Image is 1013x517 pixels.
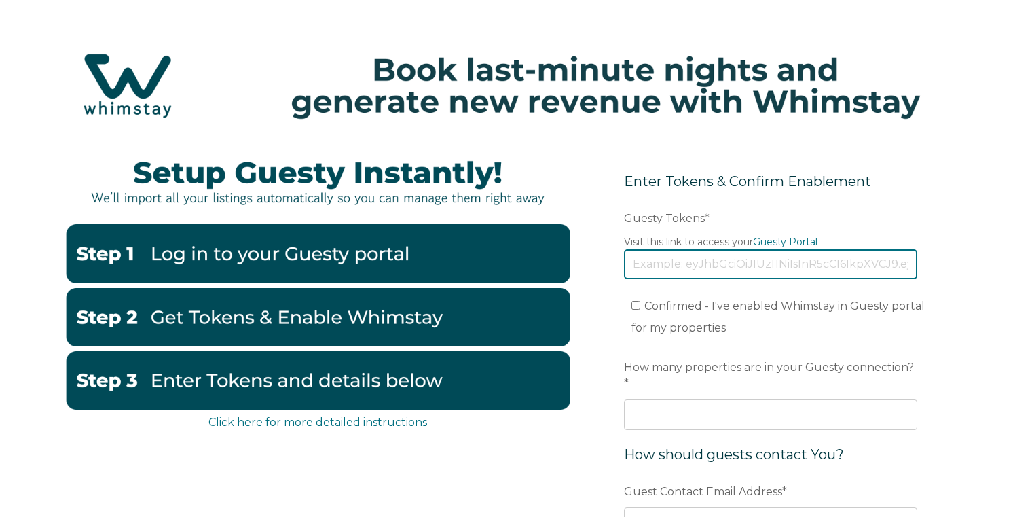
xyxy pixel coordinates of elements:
[65,224,570,283] img: Guestystep1-2
[624,481,782,502] span: Guest Contact Email Address
[65,288,570,346] img: GuestyTokensandenable
[624,249,917,279] input: Example: eyJhbGciOiJIUzI1NiIsInR5cCI6IkpXVCJ9.eyJ0b2tlbklkIjoiNjQ2NjA0ODdiNWE1Njg1NzkyMGNjYThkIiw...
[14,33,999,138] img: Hubspot header for SSOB (4)
[624,208,705,229] span: Guesty Tokens
[208,416,427,429] a: Click here for more detailed instructions
[631,301,640,310] input: Confirmed - I've enabled Whimstay in Guesty portal for my properties
[624,357,914,378] span: How many properties are in your Guesty connection?
[624,446,844,463] span: How should guests contact You?
[624,235,917,249] legend: Visit this link to access your
[65,143,570,219] img: instantlyguesty
[753,236,817,248] a: Guesty Portal
[65,351,570,410] img: EnterbelowGuesty
[624,173,871,190] span: Enter Tokens & Confirm Enablement
[631,300,925,334] span: Confirmed - I've enabled Whimstay in Guesty portal for my properties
